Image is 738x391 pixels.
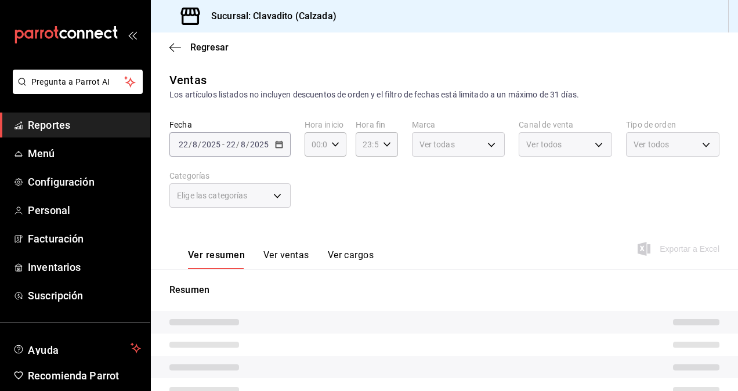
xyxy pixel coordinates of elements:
label: Fecha [169,121,291,129]
span: / [246,140,249,149]
label: Hora inicio [305,121,346,129]
button: Ver cargos [328,249,374,269]
span: Ver todos [634,139,669,150]
a: Pregunta a Parrot AI [8,84,143,96]
span: Ayuda [28,341,126,355]
div: navigation tabs [188,249,374,269]
label: Canal de venta [519,121,612,129]
h3: Sucursal: Clavadito (Calzada) [202,9,337,23]
span: / [198,140,201,149]
span: Configuración [28,174,141,190]
p: Resumen [169,283,719,297]
div: Los artículos listados no incluyen descuentos de orden y el filtro de fechas está limitado a un m... [169,89,719,101]
button: Regresar [169,42,229,53]
span: Personal [28,202,141,218]
button: Ver ventas [263,249,309,269]
span: Suscripción [28,288,141,303]
span: Regresar [190,42,229,53]
label: Marca [412,121,505,129]
span: Inventarios [28,259,141,275]
span: Ver todas [419,139,455,150]
div: Ventas [169,71,207,89]
span: - [222,140,225,149]
span: Pregunta a Parrot AI [31,76,125,88]
button: Ver resumen [188,249,245,269]
span: / [236,140,240,149]
span: Elige las categorías [177,190,248,201]
span: Reportes [28,117,141,133]
label: Tipo de orden [626,121,719,129]
span: Facturación [28,231,141,247]
span: / [189,140,192,149]
label: Categorías [169,172,291,180]
label: Hora fin [356,121,397,129]
span: Ver todos [526,139,562,150]
span: Recomienda Parrot [28,368,141,383]
span: Menú [28,146,141,161]
input: ---- [249,140,269,149]
button: open_drawer_menu [128,30,137,39]
input: -- [178,140,189,149]
input: ---- [201,140,221,149]
input: -- [240,140,246,149]
button: Pregunta a Parrot AI [13,70,143,94]
input: -- [192,140,198,149]
input: -- [226,140,236,149]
